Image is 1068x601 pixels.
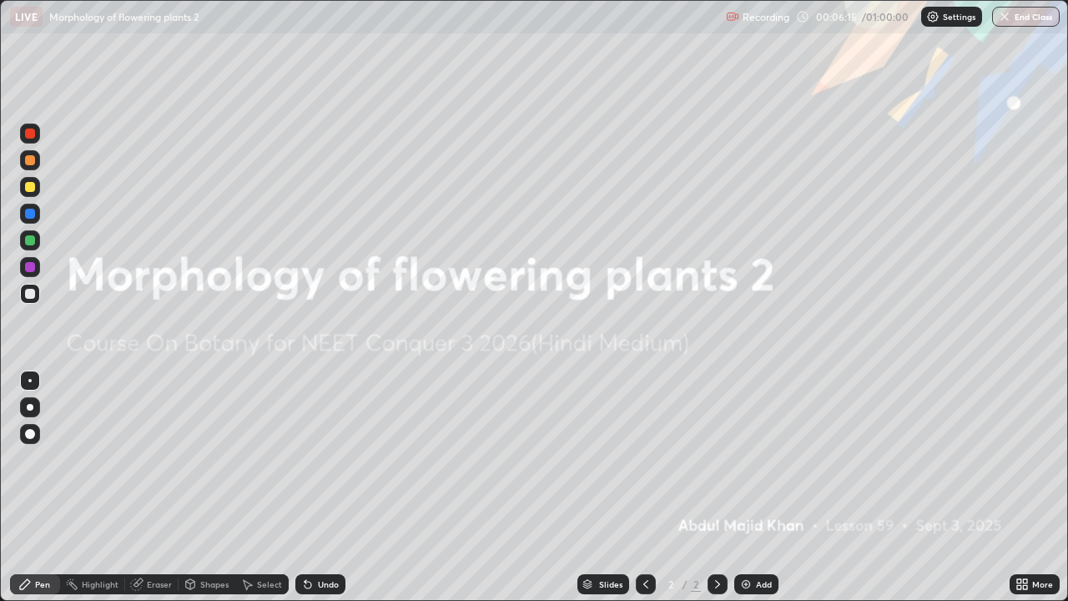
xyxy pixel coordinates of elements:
img: recording.375f2c34.svg [726,10,739,23]
div: Select [257,580,282,588]
div: More [1032,580,1053,588]
div: Pen [35,580,50,588]
div: 2 [662,579,679,589]
div: / [683,579,688,589]
div: Slides [599,580,622,588]
div: Undo [318,580,339,588]
p: Settings [943,13,975,21]
div: Shapes [200,580,229,588]
p: LIVE [15,10,38,23]
p: Morphology of flowering plants 2 [49,10,199,23]
div: Highlight [82,580,118,588]
div: Add [756,580,772,588]
img: add-slide-button [739,578,753,591]
img: end-class-cross [998,10,1011,23]
button: End Class [992,7,1060,27]
img: class-settings-icons [926,10,940,23]
div: Eraser [147,580,172,588]
div: 2 [691,577,701,592]
p: Recording [743,11,789,23]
